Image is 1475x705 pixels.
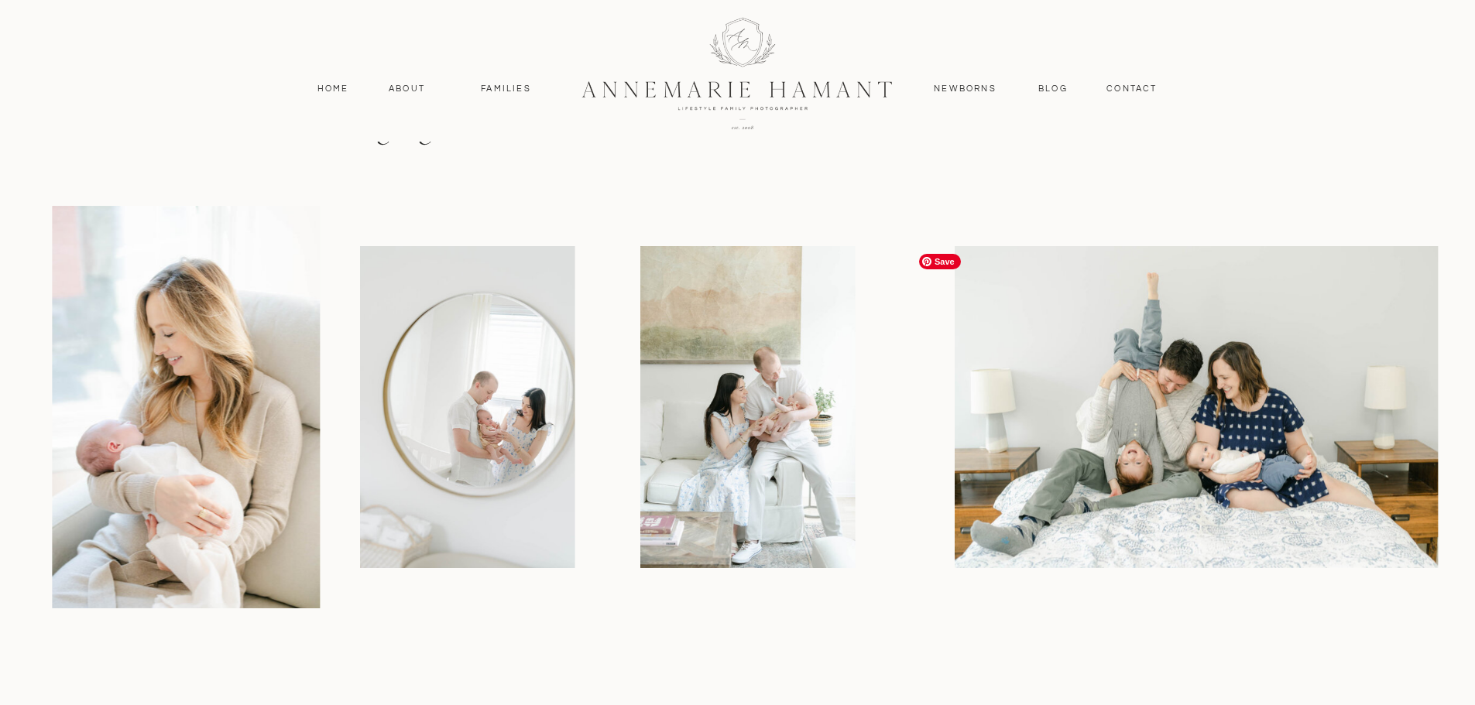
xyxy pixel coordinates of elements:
p: Portfolio Highlights [347,70,523,125]
a: Families [472,82,541,96]
a: Newborns [928,82,1003,96]
a: Blog [1035,82,1072,96]
a: contact [1099,82,1166,96]
span: Save [919,254,961,269]
a: About [385,82,430,96]
a: Home [310,82,356,96]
